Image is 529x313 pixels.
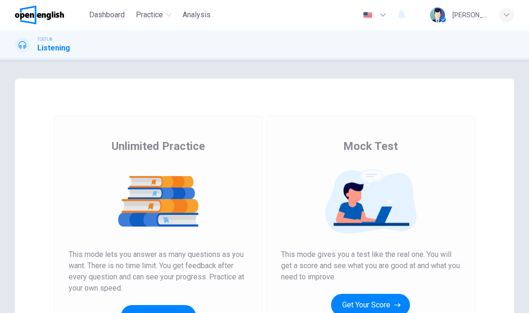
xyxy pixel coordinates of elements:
span: TOEFL® [37,36,52,43]
img: Profile picture [430,7,445,22]
button: Practice [132,7,175,23]
button: Dashboard [85,7,128,23]
button: Analysis [179,7,214,23]
img: en [362,12,374,19]
span: Analysis [183,9,211,21]
h1: Listening [37,43,70,54]
span: Dashboard [89,9,125,21]
a: OpenEnglish logo [15,6,85,24]
span: Mock Test [343,139,398,154]
img: OpenEnglish logo [15,6,64,24]
span: Unlimited Practice [112,139,205,154]
span: Practice [136,9,163,21]
span: This mode gives you a test like the real one. You will get a score and see what you are good at a... [281,249,460,283]
div: [PERSON_NAME] [452,9,488,21]
span: This mode lets you answer as many questions as you want. There is no time limit. You get feedback... [69,249,248,294]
